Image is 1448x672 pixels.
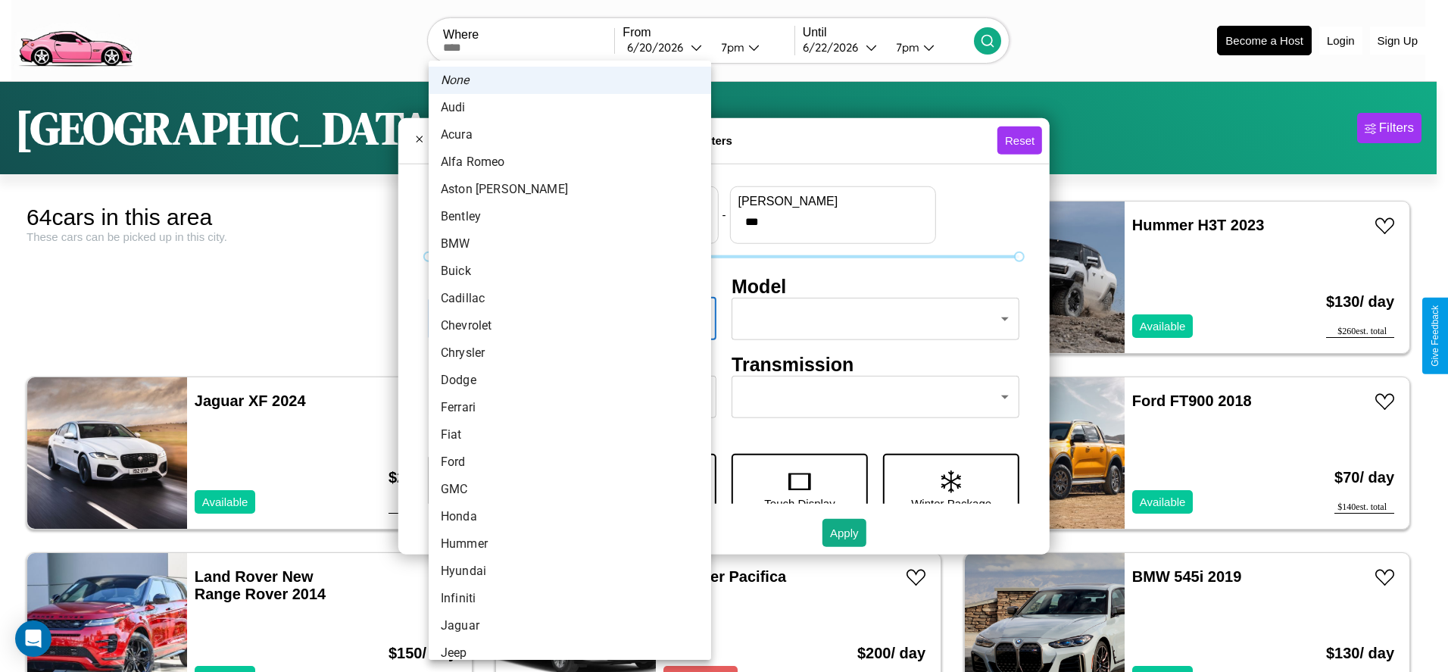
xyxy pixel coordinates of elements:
li: Buick [429,258,711,285]
li: Infiniti [429,585,711,612]
li: Chrysler [429,339,711,367]
li: Aston [PERSON_NAME] [429,176,711,203]
div: Give Feedback [1430,305,1440,367]
li: Jaguar [429,612,711,639]
div: Open Intercom Messenger [15,620,51,657]
li: Hummer [429,530,711,558]
li: Honda [429,503,711,530]
li: Hyundai [429,558,711,585]
li: Ford [429,449,711,476]
li: Alfa Romeo [429,148,711,176]
em: None [441,71,470,89]
li: Bentley [429,203,711,230]
li: Cadillac [429,285,711,312]
li: GMC [429,476,711,503]
li: Audi [429,94,711,121]
li: Dodge [429,367,711,394]
li: Jeep [429,639,711,667]
li: Fiat [429,421,711,449]
li: Ferrari [429,394,711,421]
li: BMW [429,230,711,258]
li: Chevrolet [429,312,711,339]
li: Acura [429,121,711,148]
